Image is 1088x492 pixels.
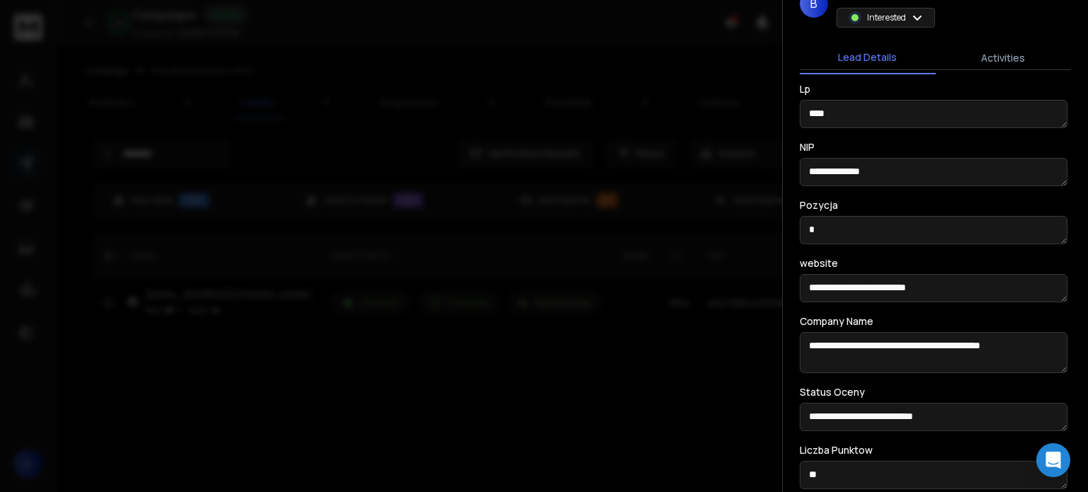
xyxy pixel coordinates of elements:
label: Liczba Punktow [800,445,873,455]
label: website [800,258,838,268]
label: NIP [800,142,815,152]
div: Open Intercom Messenger [1036,443,1070,477]
button: Activities [936,42,1072,74]
label: Lp [800,84,810,94]
label: Pozycja [800,200,838,210]
label: Status Oceny [800,387,865,397]
p: Interested [867,12,906,23]
label: Company Name [800,316,873,326]
button: Lead Details [800,42,936,74]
